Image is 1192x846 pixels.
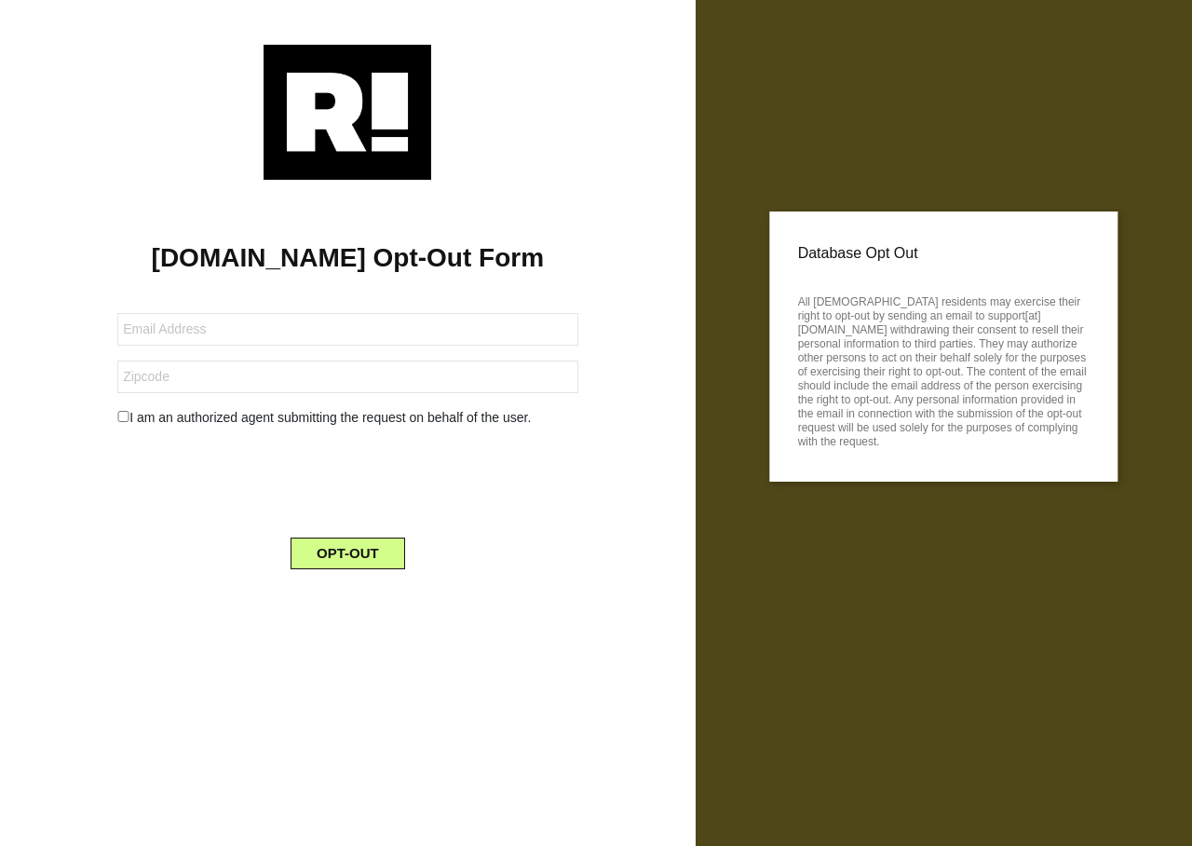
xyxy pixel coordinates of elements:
[103,408,591,428] div: I am an authorized agent submitting the request on behalf of the user.
[117,313,577,346] input: Email Address
[291,538,405,569] button: OPT-OUT
[798,290,1090,449] p: All [DEMOGRAPHIC_DATA] residents may exercise their right to opt-out by sending an email to suppo...
[206,443,489,515] iframe: reCAPTCHA
[798,239,1090,267] p: Database Opt Out
[117,361,577,393] input: Zipcode
[264,45,431,180] img: Retention.com
[28,242,668,274] h1: [DOMAIN_NAME] Opt-Out Form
